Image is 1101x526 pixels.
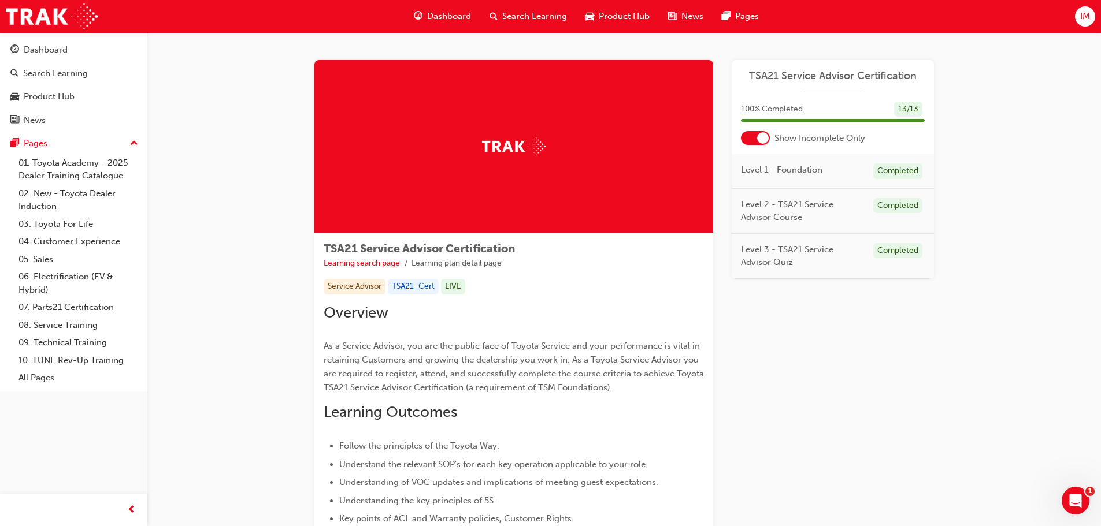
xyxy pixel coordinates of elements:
div: Search Learning [23,67,88,80]
div: News [24,114,46,127]
a: 04. Customer Experience [14,233,143,251]
span: Learning Outcomes [324,403,457,421]
span: Dashboard [427,10,471,23]
img: Trak [6,3,98,29]
button: IM [1075,6,1095,27]
span: car-icon [585,9,594,24]
span: Level 3 - TSA21 Service Advisor Quiz [741,243,864,269]
a: All Pages [14,369,143,387]
span: 1 [1085,487,1095,496]
div: LIVE [441,279,465,294]
div: Completed [873,163,922,179]
span: pages-icon [722,9,731,24]
div: Completed [873,243,922,259]
span: As a Service Advisor, you are the public face of Toyota Service and your performance is vital in ... [324,341,706,393]
span: up-icon [130,136,138,151]
div: 13 / 13 [894,102,922,117]
button: DashboardSearch LearningProduct HubNews [5,37,143,133]
div: Completed [873,198,922,214]
a: 01. Toyota Academy - 2025 Dealer Training Catalogue [14,154,143,185]
a: 05. Sales [14,251,143,268]
a: 10. TUNE Rev-Up Training [14,352,143,370]
span: Understanding of VOC updates and implications of meeting guest expectations. [339,477,658,487]
span: Understanding the key principles of 5S. [339,495,496,506]
span: Pages [735,10,759,23]
span: Product Hub [599,10,650,23]
a: car-iconProduct Hub [576,5,659,28]
span: prev-icon [127,503,136,517]
span: Understand the relevant SOP's for each key operation applicable to your role. [339,459,648,469]
a: Search Learning [5,63,143,84]
div: Dashboard [24,43,68,57]
span: pages-icon [10,139,19,149]
div: TSA21_Cert [388,279,439,294]
iframe: Intercom live chat [1062,487,1089,514]
a: Product Hub [5,86,143,107]
span: Search Learning [502,10,567,23]
span: IM [1080,10,1090,23]
div: Product Hub [24,90,75,103]
span: Level 1 - Foundation [741,163,822,177]
span: Show Incomplete Only [774,132,865,145]
span: guage-icon [10,45,19,55]
a: News [5,110,143,131]
span: TSA21 Service Advisor Certification [324,242,515,255]
a: Learning search page [324,258,400,268]
span: guage-icon [414,9,422,24]
a: pages-iconPages [713,5,768,28]
a: 09. Technical Training [14,334,143,352]
a: search-iconSearch Learning [480,5,576,28]
li: Learning plan detail page [412,257,502,270]
div: Pages [24,137,47,150]
a: 07. Parts21 Certification [14,299,143,316]
a: Dashboard [5,39,143,61]
span: car-icon [10,92,19,102]
span: News [681,10,703,23]
a: guage-iconDashboard [405,5,480,28]
button: Pages [5,133,143,154]
a: 02. New - Toyota Dealer Induction [14,185,143,215]
a: 03. Toyota For Life [14,215,143,233]
span: Overview [324,304,388,322]
span: Key points of ACL and Warranty policies, Customer Rights. [339,513,574,524]
span: search-icon [10,69,18,79]
a: 06. Electrification (EV & Hybrid) [14,268,143,299]
span: 100 % Completed [741,103,803,116]
span: news-icon [10,115,19,126]
img: Trak [482,137,546,155]
div: Service Advisor [324,279,385,294]
span: search-icon [490,9,498,24]
a: news-iconNews [659,5,713,28]
span: news-icon [668,9,677,24]
span: Follow the principles of the Toyota Way. [339,441,499,451]
a: 08. Service Training [14,316,143,334]
span: Level 2 - TSA21 Service Advisor Course [741,198,864,224]
a: TSA21 Service Advisor Certification [741,69,925,83]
